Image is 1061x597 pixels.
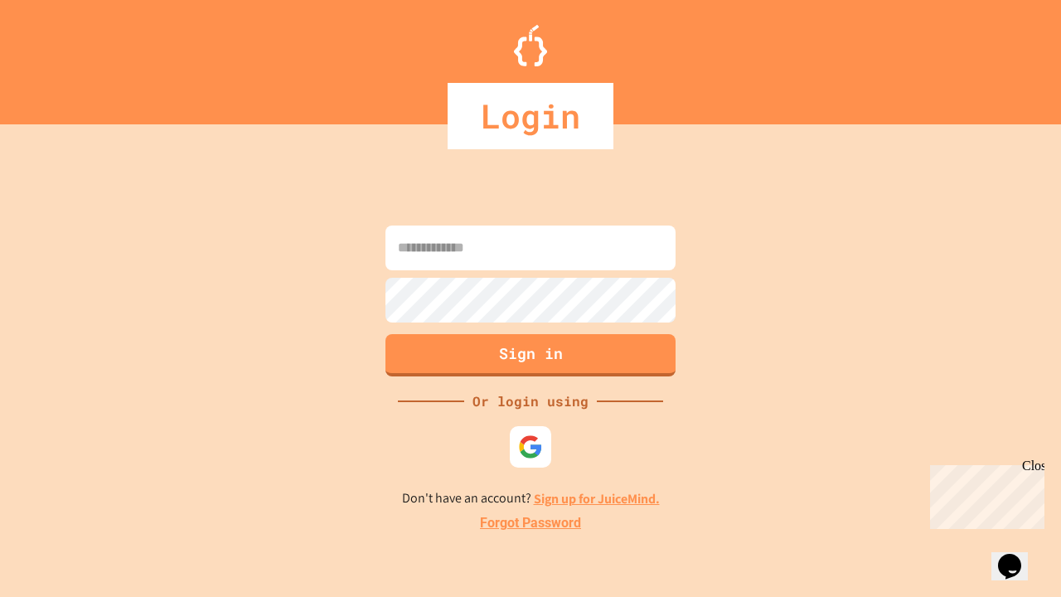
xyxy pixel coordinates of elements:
p: Don't have an account? [402,488,660,509]
img: google-icon.svg [518,434,543,459]
button: Sign in [385,334,676,376]
a: Forgot Password [480,513,581,533]
div: Chat with us now!Close [7,7,114,105]
div: Or login using [464,391,597,411]
img: Logo.svg [514,25,547,66]
iframe: chat widget [923,459,1044,529]
div: Login [448,83,613,149]
iframe: chat widget [991,531,1044,580]
a: Sign up for JuiceMind. [534,490,660,507]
